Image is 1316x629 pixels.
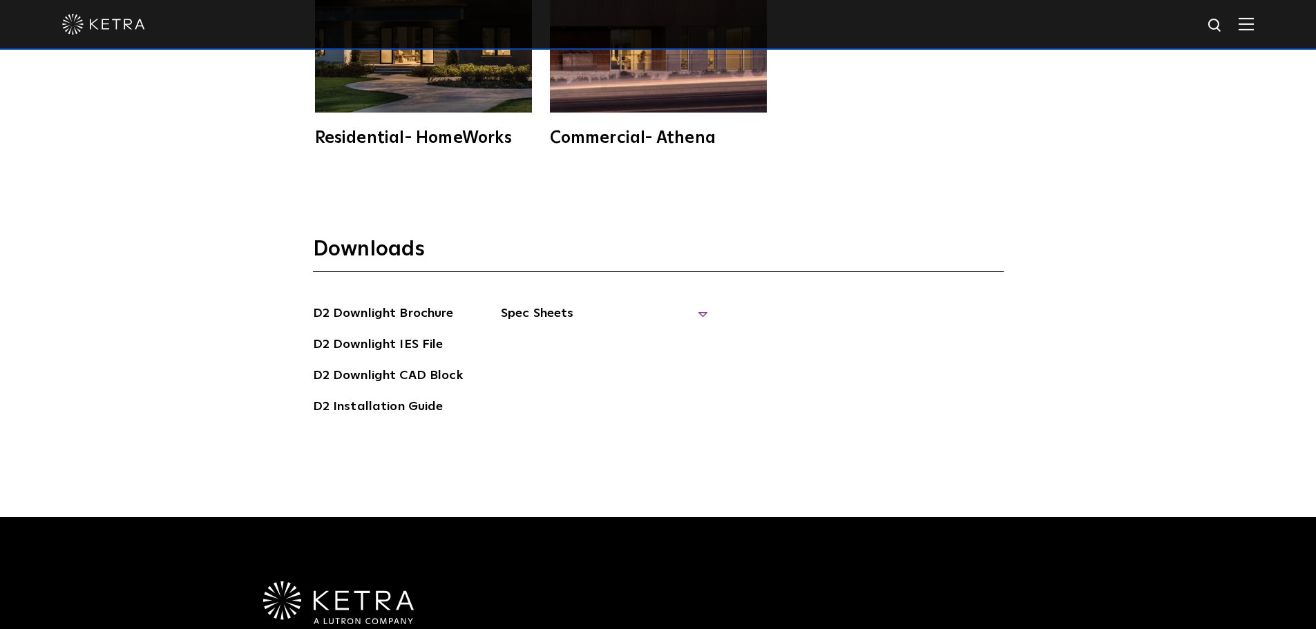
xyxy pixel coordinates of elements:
img: search icon [1207,17,1224,35]
div: Residential- HomeWorks [315,130,532,146]
div: Commercial- Athena [550,130,767,146]
a: D2 Downlight Brochure [313,304,454,326]
img: ketra-logo-2019-white [62,14,145,35]
h3: Downloads [313,236,1004,272]
img: Hamburger%20Nav.svg [1239,17,1254,30]
a: D2 Downlight CAD Block [313,366,463,388]
a: D2 Downlight IES File [313,335,444,357]
span: Spec Sheets [501,304,708,334]
img: Ketra-aLutronCo_White_RGB [263,581,414,624]
a: D2 Installation Guide [313,397,444,419]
